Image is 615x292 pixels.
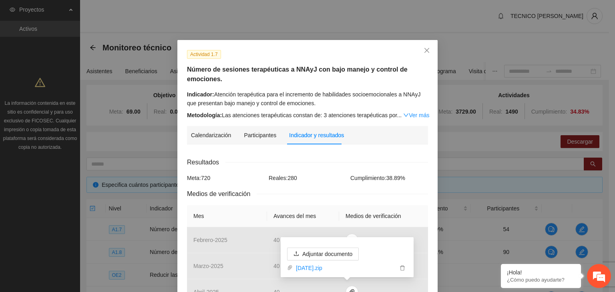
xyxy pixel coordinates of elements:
[185,174,267,182] div: Meta: 720
[416,40,438,62] button: Close
[193,263,223,269] span: marzo - 2025
[191,131,231,140] div: Calendarización
[403,112,409,118] span: down
[273,237,280,243] span: 40
[267,205,339,227] th: Avances del mes
[403,112,429,118] a: Expand
[187,112,222,118] strong: Metodología:
[287,251,359,257] span: uploadAdjuntar documento
[398,265,407,271] span: delete
[293,264,398,272] a: [DATE].zip
[339,205,428,227] th: Medios de verificación
[269,175,297,181] span: Reales: 280
[193,237,227,243] span: febrero - 2025
[187,91,214,98] strong: Indicador:
[348,174,430,182] div: Cumplimiento: 38.89 %
[187,50,221,59] span: Actividad 1.7
[424,47,430,54] span: close
[187,65,428,84] h5: Número de sesiones terapéuticas a NNAyJ con bajo manejo y control de emociones.
[397,112,402,118] span: ...
[287,265,293,270] span: paper-clip
[187,90,428,108] div: Atención terapéutica para el incremento de habilidades socioemocionales a NNAyJ que presentan baj...
[507,277,575,283] p: ¿Cómo puedo ayudarte?
[507,269,575,276] div: ¡Hola!
[273,263,280,269] span: 40
[293,251,299,257] span: upload
[287,248,359,260] button: uploadAdjuntar documento
[187,205,267,227] th: Mes
[244,131,276,140] div: Participantes
[187,157,225,167] span: Resultados
[346,234,358,246] button: paper-clip
[398,264,407,272] button: delete
[289,131,344,140] div: Indicador y resultados
[302,250,352,258] span: Adjuntar documento
[187,111,428,120] div: Las atenciones terapéuticas constan de: 3 atenciones terapéuticas por
[187,189,257,199] span: Medios de verificación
